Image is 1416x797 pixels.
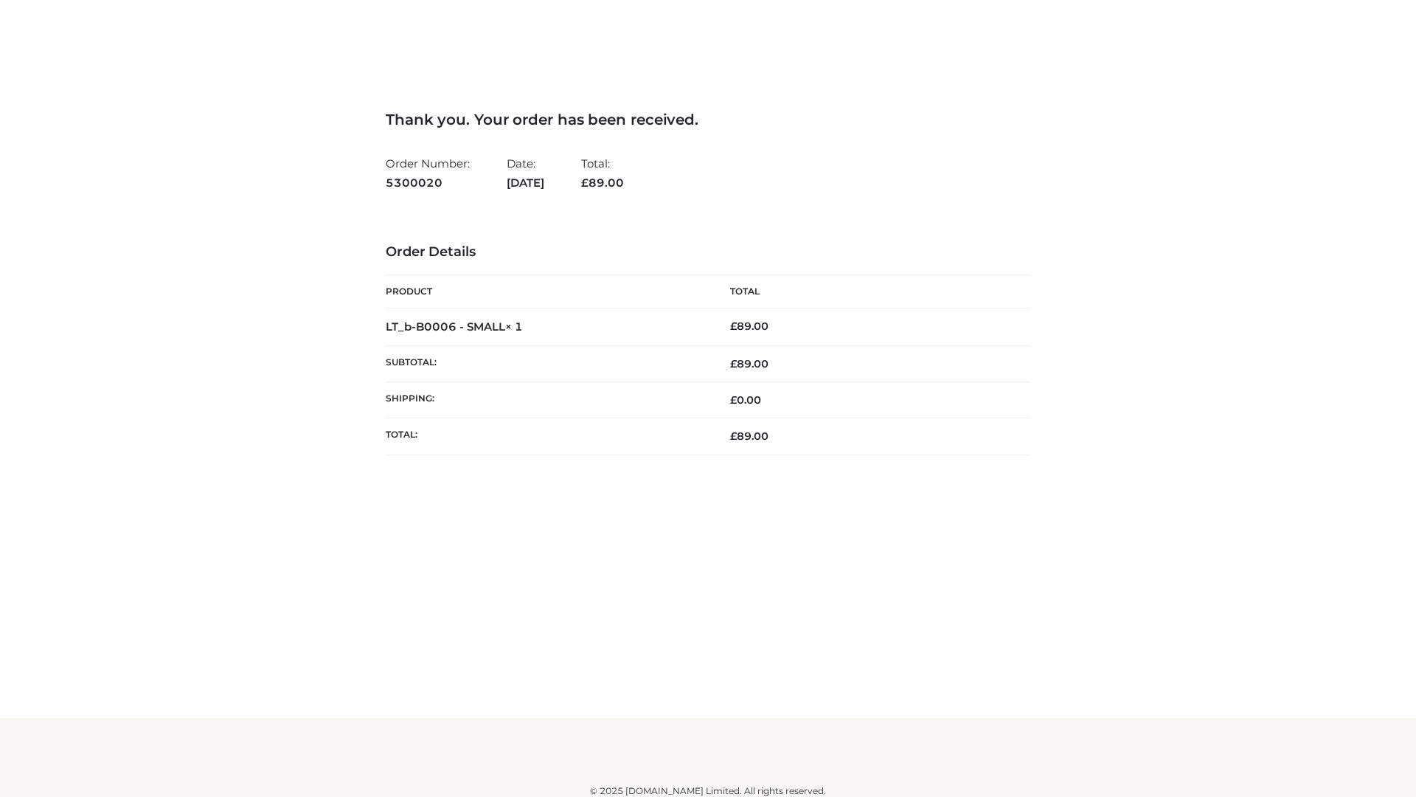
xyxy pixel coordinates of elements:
[581,151,624,196] li: Total:
[581,176,589,190] span: £
[730,320,737,333] span: £
[730,393,737,407] span: £
[386,173,470,193] strong: 5300020
[386,111,1030,128] h3: Thank you. Your order has been received.
[386,382,708,418] th: Shipping:
[730,357,737,370] span: £
[730,429,768,443] span: 89.00
[386,345,708,382] th: Subtotal:
[386,275,708,308] th: Product
[386,151,470,196] li: Order Number:
[386,244,1030,261] h3: Order Details
[730,357,768,370] span: 89.00
[730,393,761,407] bdi: 0.00
[507,151,544,196] li: Date:
[386,418,708,455] th: Total:
[708,275,1030,308] th: Total
[730,429,737,443] span: £
[505,320,523,334] strong: × 1
[386,320,523,334] strong: LT_b-B0006 - SMALL
[730,320,768,333] bdi: 89.00
[507,173,544,193] strong: [DATE]
[581,176,624,190] span: 89.00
